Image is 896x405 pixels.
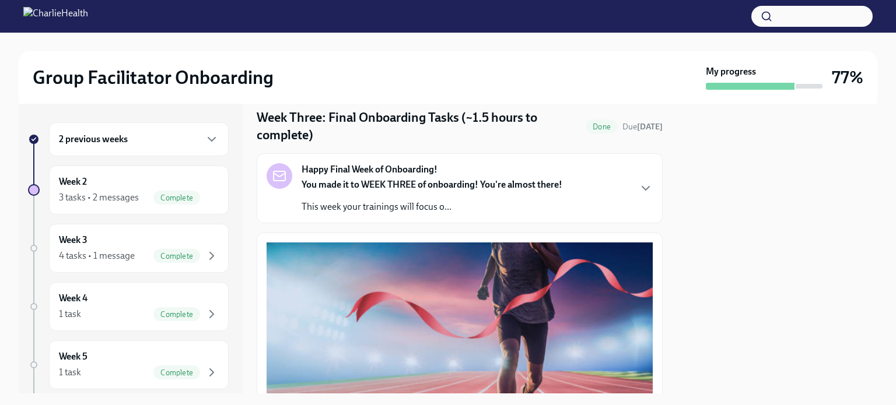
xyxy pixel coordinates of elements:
[832,67,863,88] h3: 77%
[59,249,135,262] div: 4 tasks • 1 message
[59,292,87,305] h6: Week 4
[59,308,81,321] div: 1 task
[59,175,87,188] h6: Week 2
[59,234,87,246] h6: Week 3
[622,122,663,132] span: Due
[59,350,87,363] h6: Week 5
[59,191,139,204] div: 3 tasks • 2 messages
[28,165,229,214] a: Week 23 tasks • 2 messagesComplete
[49,122,229,156] div: 2 previous weeks
[637,122,663,132] strong: [DATE]
[622,121,663,132] span: September 21st, 2025 07:00
[59,366,81,379] div: 1 task
[302,163,437,176] strong: Happy Final Week of Onboarding!
[28,282,229,331] a: Week 41 taskComplete
[586,122,618,131] span: Done
[23,7,88,26] img: CharlieHealth
[302,200,562,213] p: This week your trainings will focus o...
[257,109,581,144] h4: Week Three: Final Onboarding Tasks (~1.5 hours to complete)
[33,66,274,89] h2: Group Facilitator Onboarding
[153,252,200,260] span: Complete
[28,224,229,273] a: Week 34 tasks • 1 messageComplete
[153,368,200,377] span: Complete
[706,65,756,78] strong: My progress
[302,179,562,190] strong: You made it to WEEK THREE of onboarding! You're almost there!
[59,133,128,146] h6: 2 previous weeks
[153,193,200,202] span: Complete
[153,310,200,319] span: Complete
[28,340,229,389] a: Week 51 taskComplete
